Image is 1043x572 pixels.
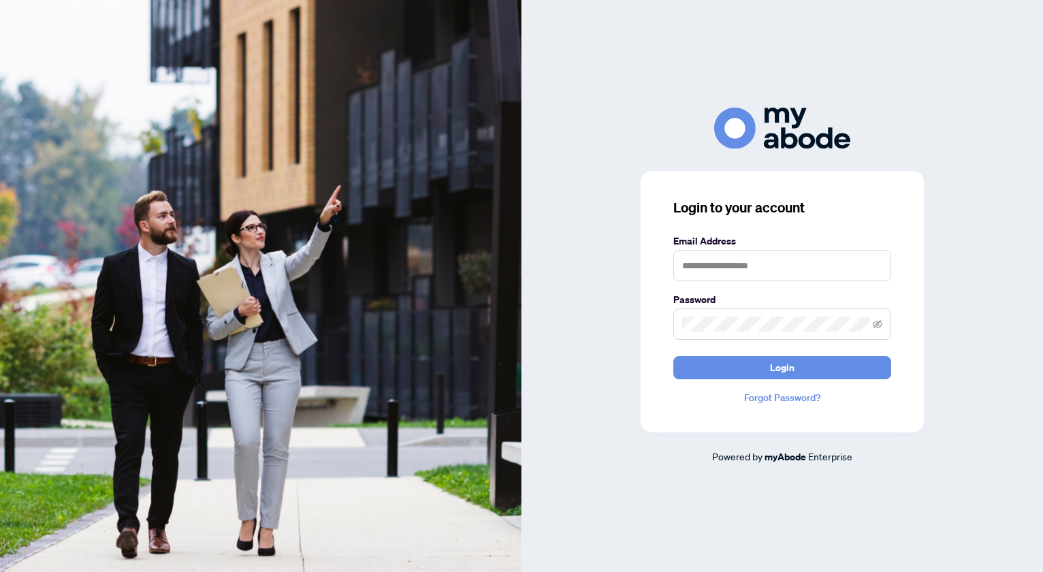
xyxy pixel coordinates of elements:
[673,198,891,217] h3: Login to your account
[808,450,852,462] span: Enterprise
[673,356,891,379] button: Login
[673,390,891,405] a: Forgot Password?
[873,319,882,329] span: eye-invisible
[673,292,891,307] label: Password
[673,234,891,249] label: Email Address
[712,450,763,462] span: Powered by
[765,449,806,464] a: myAbode
[714,108,850,149] img: ma-logo
[770,357,795,379] span: Login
